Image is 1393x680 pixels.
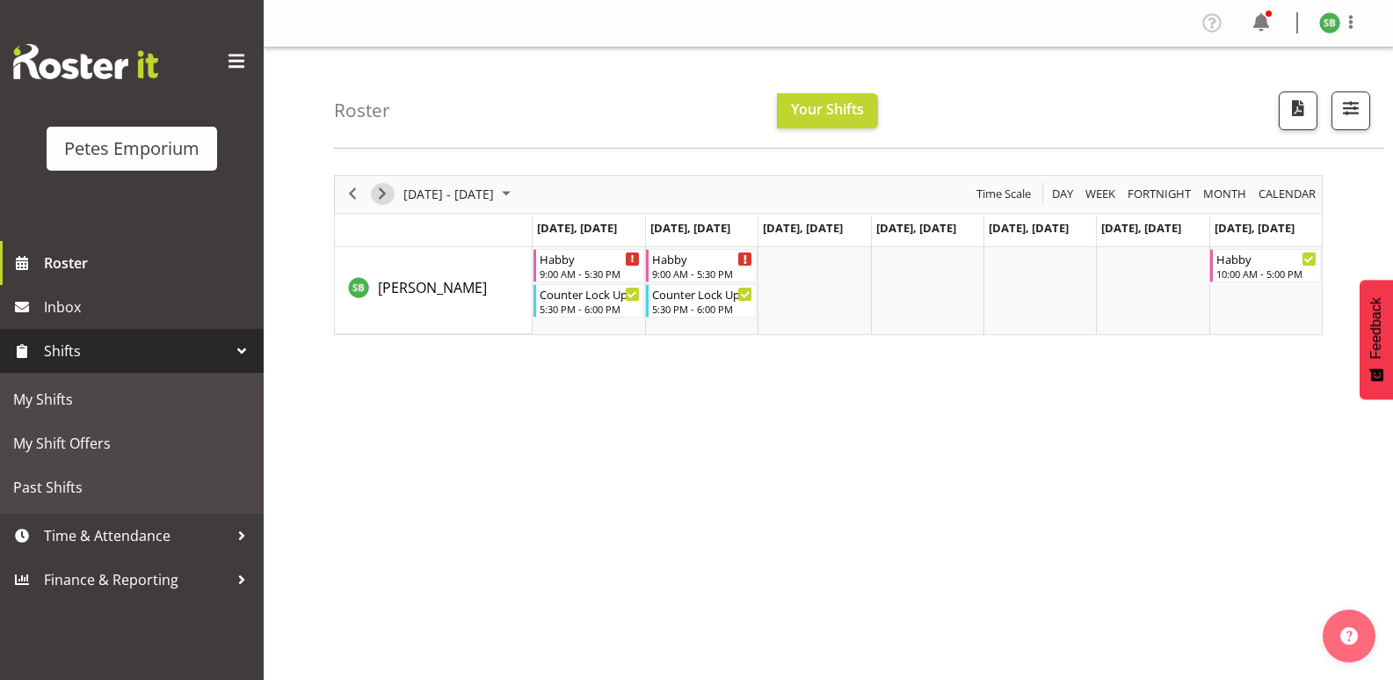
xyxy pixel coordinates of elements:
[876,220,956,236] span: [DATE], [DATE]
[646,284,757,318] div: Stephanie Burdan"s event - Counter Lock Up Begin From Tuesday, September 2, 2025 at 5:30:00 PM GM...
[533,249,644,282] div: Stephanie Burdan"s event - Habby Begin From Monday, September 1, 2025 at 9:00:00 AM GMT+12:00 End...
[540,250,640,267] div: Habby
[1279,91,1317,130] button: Download a PDF of the roster according to the set date range.
[1201,183,1250,205] button: Timeline Month
[989,220,1069,236] span: [DATE], [DATE]
[1340,627,1358,645] img: help-xxl-2.png
[540,285,640,303] div: Counter Lock Up
[1083,183,1119,205] button: Timeline Week
[13,44,158,79] img: Rosterit website logo
[1201,183,1248,205] span: Month
[537,220,617,236] span: [DATE], [DATE]
[1210,249,1321,282] div: Stephanie Burdan"s event - Habby Begin From Sunday, September 7, 2025 at 10:00:00 AM GMT+12:00 En...
[791,99,864,119] span: Your Shifts
[533,284,644,318] div: Stephanie Burdan"s event - Counter Lock Up Begin From Monday, September 1, 2025 at 5:30:00 PM GMT...
[13,386,250,413] span: My Shifts
[44,338,229,364] span: Shifts
[341,183,365,205] button: Previous
[378,277,487,298] a: [PERSON_NAME]
[1331,91,1370,130] button: Filter Shifts
[44,567,229,593] span: Finance & Reporting
[646,249,757,282] div: Stephanie Burdan"s event - Habby Begin From Tuesday, September 2, 2025 at 9:00:00 AM GMT+12:00 En...
[1049,183,1077,205] button: Timeline Day
[64,135,200,162] div: Petes Emporium
[397,176,521,213] div: September 01 - 07, 2025
[44,294,255,320] span: Inbox
[1101,220,1181,236] span: [DATE], [DATE]
[1216,267,1317,281] div: 10:00 AM - 5:00 PM
[650,220,730,236] span: [DATE], [DATE]
[1215,220,1295,236] span: [DATE], [DATE]
[401,183,519,205] button: August 2025
[4,421,259,465] a: My Shift Offers
[1256,183,1319,205] button: Month
[1125,183,1194,205] button: Fortnight
[335,247,533,334] td: Stephanie Burdan resource
[1360,280,1393,399] button: Feedback - Show survey
[4,377,259,421] a: My Shifts
[533,247,1322,334] table: Timeline Week of September 2, 2025
[540,267,640,281] div: 9:00 AM - 5:30 PM
[652,250,752,267] div: Habby
[334,100,390,121] h4: Roster
[13,430,250,457] span: My Shift Offers
[652,267,752,281] div: 9:00 AM - 5:30 PM
[777,93,878,128] button: Your Shifts
[378,278,487,297] span: [PERSON_NAME]
[1216,250,1317,267] div: Habby
[652,302,752,316] div: 5:30 PM - 6:00 PM
[1084,183,1117,205] span: Week
[763,220,843,236] span: [DATE], [DATE]
[44,250,255,276] span: Roster
[337,176,367,213] div: previous period
[1050,183,1075,205] span: Day
[334,175,1323,335] div: Timeline Week of September 2, 2025
[974,183,1034,205] button: Time Scale
[367,176,397,213] div: next period
[540,302,640,316] div: 5:30 PM - 6:00 PM
[4,465,259,509] a: Past Shifts
[975,183,1033,205] span: Time Scale
[1319,12,1340,33] img: stephanie-burden9828.jpg
[371,183,395,205] button: Next
[1368,297,1384,359] span: Feedback
[44,523,229,549] span: Time & Attendance
[1257,183,1317,205] span: calendar
[652,285,752,303] div: Counter Lock Up
[1126,183,1193,205] span: Fortnight
[402,183,496,205] span: [DATE] - [DATE]
[13,474,250,501] span: Past Shifts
